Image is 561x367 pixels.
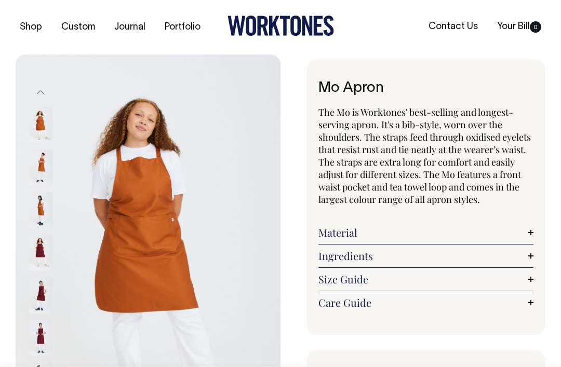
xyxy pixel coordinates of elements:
[29,192,52,228] img: rust
[29,149,52,186] img: rust
[33,80,48,104] button: Previous
[530,21,541,33] span: 0
[493,18,545,35] a: Your Bill0
[318,250,533,262] a: Ingredients
[57,19,99,36] a: Custom
[16,19,46,36] a: Shop
[318,296,533,309] a: Care Guide
[424,18,482,35] a: Contact Us
[110,19,150,36] a: Journal
[29,320,52,356] img: burgundy
[318,106,531,206] span: The Mo is Worktones' best-selling and longest-serving apron. It's a bib-style, worn over the shou...
[318,273,533,286] a: Size Guide
[29,107,52,143] img: rust
[29,277,52,314] img: burgundy
[29,235,52,271] img: burgundy
[318,226,533,239] a: Material
[161,19,205,36] a: Portfolio
[318,80,533,97] h1: Mo Apron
